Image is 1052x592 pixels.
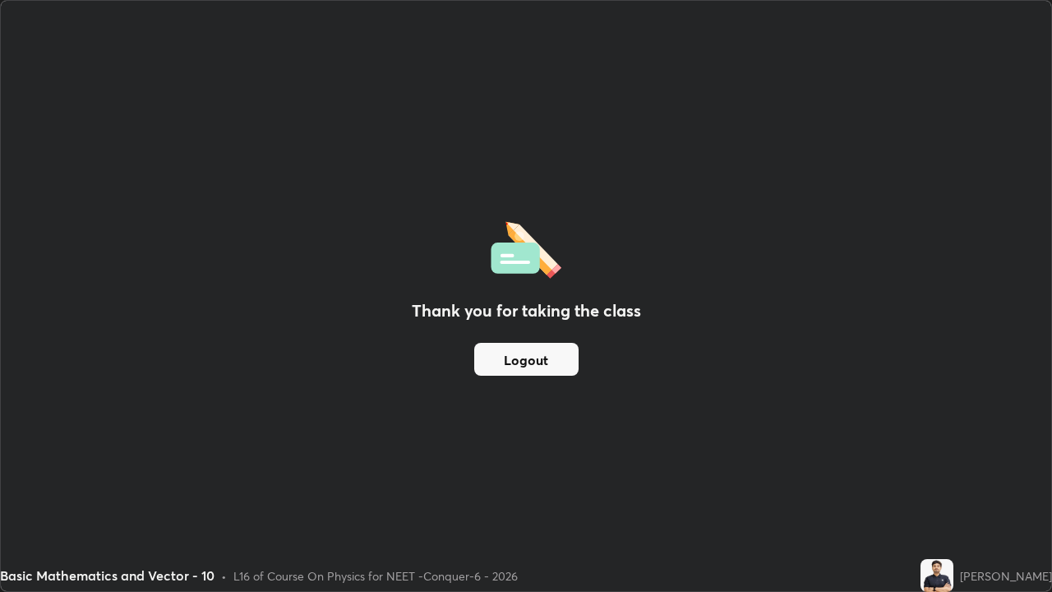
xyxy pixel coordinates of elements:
h2: Thank you for taking the class [412,298,641,323]
div: [PERSON_NAME] [960,567,1052,585]
button: Logout [474,343,579,376]
img: offlineFeedback.1438e8b3.svg [491,216,561,279]
div: • [221,567,227,585]
div: L16 of Course On Physics for NEET -Conquer-6 - 2026 [233,567,518,585]
img: 98d66aa6592e4b0fb7560eafe1db0121.jpg [920,559,953,592]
